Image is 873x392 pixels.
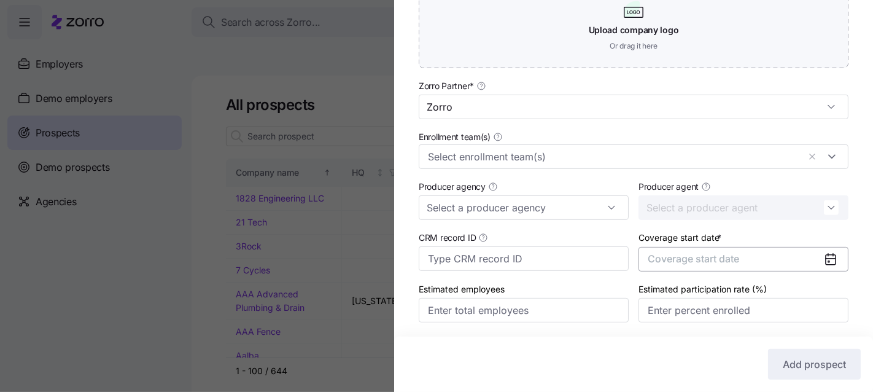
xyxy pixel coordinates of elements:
[768,349,861,380] button: Add prospect
[419,195,629,220] input: Select a producer agency
[419,131,491,143] span: Enrollment team(s)
[638,181,699,193] span: Producer agent
[638,247,848,272] button: Coverage start date
[419,181,486,193] span: Producer agency
[419,232,476,244] span: CRM record ID
[648,253,739,265] span: Coverage start date
[419,95,848,119] input: Select a partner
[419,298,629,323] input: Enter total employees
[419,246,629,271] input: Type CRM record ID
[419,283,505,296] label: Estimated employees
[419,80,474,92] span: Zorro Partner *
[428,149,799,165] input: Select enrollment team(s)
[783,357,846,372] span: Add prospect
[638,195,848,220] input: Select a producer agent
[638,283,767,296] label: Estimated participation rate (%)
[638,231,724,245] label: Coverage start date
[638,298,848,323] input: Enter percent enrolled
